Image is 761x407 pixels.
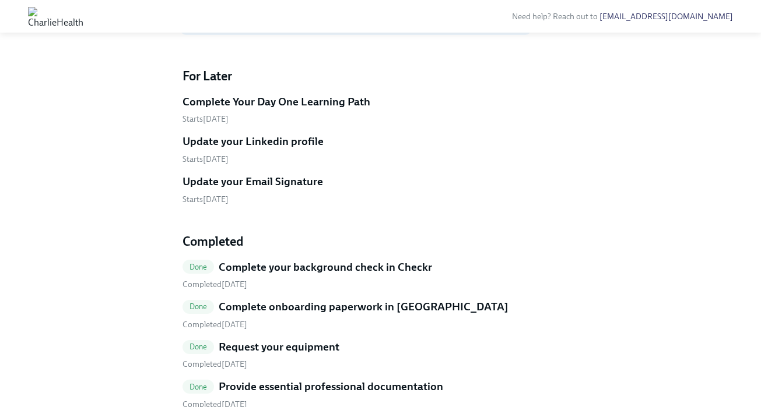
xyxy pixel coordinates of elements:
[28,7,83,26] img: CharlieHealth
[599,12,733,22] a: [EMAIL_ADDRESS][DOMAIN_NAME]
[183,339,579,370] a: DoneRequest your equipment Completed[DATE]
[183,233,579,250] h4: Completed
[183,342,215,351] span: Done
[219,299,508,314] h5: Complete onboarding paperwork in [GEOGRAPHIC_DATA]
[183,174,579,205] a: Update your Email SignatureStarts[DATE]
[219,260,432,275] h5: Complete your background check in Checkr
[183,299,579,330] a: DoneComplete onboarding paperwork in [GEOGRAPHIC_DATA] Completed[DATE]
[183,359,247,369] span: Wednesday, September 24th 2025, 1:52 pm
[183,263,215,271] span: Done
[183,174,323,189] h5: Update your Email Signature
[219,379,443,394] h5: Provide essential professional documentation
[183,194,229,204] span: Monday, October 20th 2025, 8:00 am
[183,68,579,85] h4: For Later
[183,154,229,164] span: Monday, October 20th 2025, 8:00 am
[183,134,579,165] a: Update your Linkedin profileStarts[DATE]
[183,383,215,391] span: Done
[183,260,579,291] a: DoneComplete your background check in Checkr Completed[DATE]
[183,94,370,109] h5: Complete Your Day One Learning Path
[183,134,324,149] h5: Update your Linkedin profile
[183,279,247,289] span: Wednesday, September 24th 2025, 1:44 pm
[183,320,247,330] span: Monday, September 29th 2025, 10:08 pm
[512,12,733,22] span: Need help? Reach out to
[183,302,215,311] span: Done
[183,94,579,125] a: Complete Your Day One Learning PathStarts[DATE]
[183,114,229,124] span: Monday, October 20th 2025, 8:00 am
[219,339,339,355] h5: Request your equipment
